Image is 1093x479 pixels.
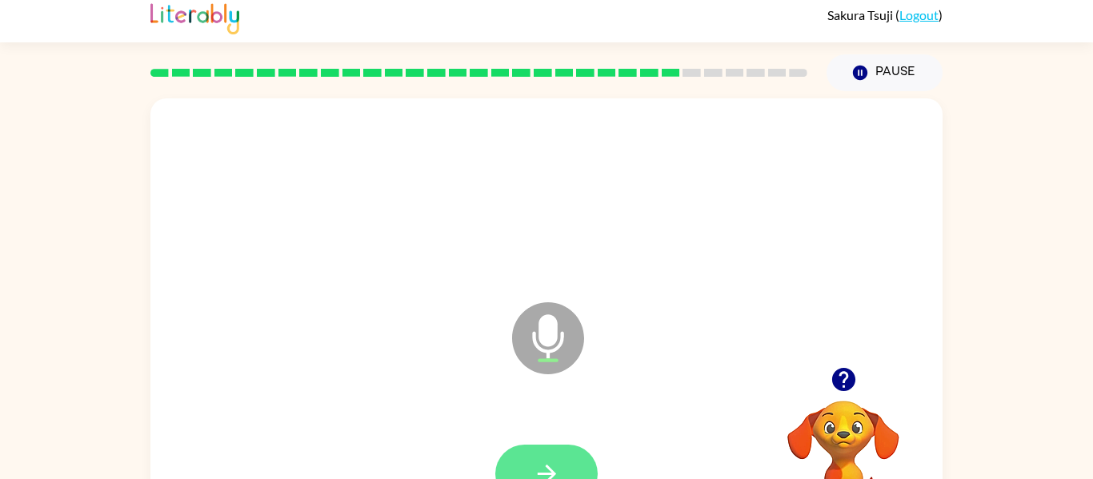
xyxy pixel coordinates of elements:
[827,7,943,22] div: ( )
[827,54,943,91] button: Pause
[827,7,895,22] span: Sakura Tsuji
[899,7,939,22] a: Logout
